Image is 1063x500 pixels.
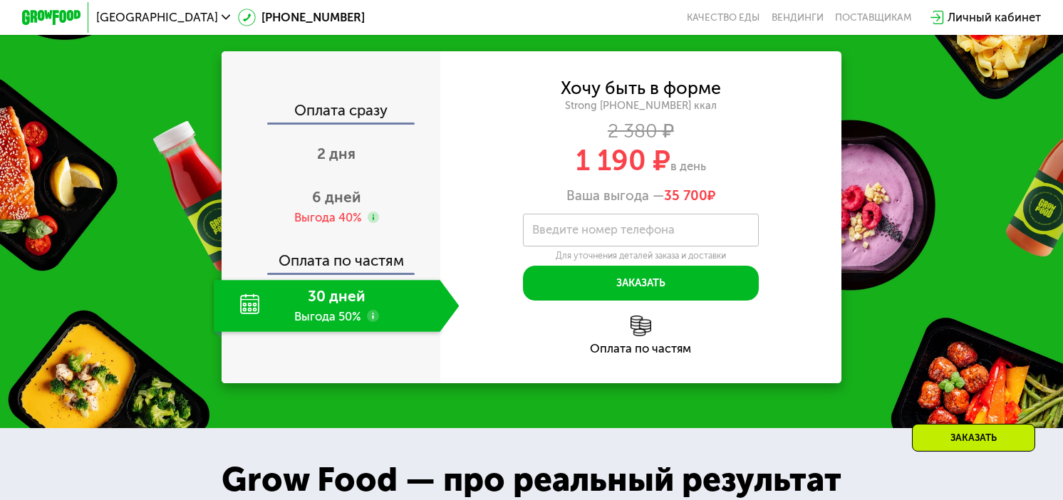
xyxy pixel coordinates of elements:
[561,80,721,97] div: Хочу быть в форме
[96,11,218,24] span: [GEOGRAPHIC_DATA]
[223,103,440,123] div: Оплата сразу
[440,343,842,355] div: Оплата по частям
[912,424,1035,452] div: Заказать
[223,239,440,273] div: Оплата по частям
[687,11,759,24] a: Качество еды
[440,188,842,204] div: Ваша выгода —
[670,159,706,173] span: в день
[532,226,675,234] label: Введите номер телефона
[317,145,356,162] span: 2 дня
[440,123,842,140] div: 2 380 ₽
[664,188,715,204] span: ₽
[312,189,361,206] span: 6 дней
[576,144,670,177] span: 1 190 ₽
[440,99,842,113] div: Strong [PHONE_NUMBER] ккал
[523,250,759,261] div: Для уточнения деталей заказа и доставки
[238,9,365,26] a: [PHONE_NUMBER]
[523,266,759,301] button: Заказать
[294,209,362,226] div: Выгода 40%
[948,9,1041,26] div: Личный кабинет
[772,11,824,24] a: Вендинги
[664,187,707,204] span: 35 700
[835,11,911,24] div: поставщикам
[631,316,651,336] img: l6xcnZfty9opOoJh.png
